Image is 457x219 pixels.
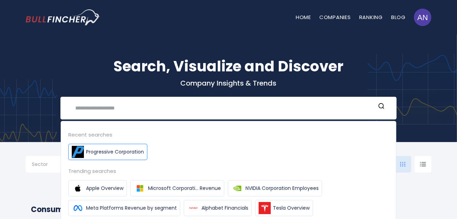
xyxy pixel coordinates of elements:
a: Ranking [359,14,383,21]
span: Alphabet Financials [201,204,248,212]
a: Companies [319,14,351,21]
span: Meta Platforms Revenue by segment [86,204,177,212]
input: Selection [32,159,76,171]
span: Sector [32,161,48,167]
a: Alphabet Financials [184,200,252,216]
a: Go to homepage [26,9,100,25]
span: Progressive Corporation [86,148,144,156]
a: Meta Platforms Revenue by segment [68,200,180,216]
img: icon-comp-grid.svg [400,162,406,167]
div: Trending searches [68,167,389,175]
h1: Search, Visualize and Discover [26,55,431,77]
a: NVIDIA Corporation Employees [228,180,322,196]
a: Blog [391,14,406,21]
span: NVIDIA Corporation Employees [245,185,319,192]
a: Tesla Overview [255,200,313,216]
img: icon-comp-list-view.svg [420,162,426,167]
a: Microsoft Corporati... Revenue [130,180,224,196]
img: Progressive Corporation [72,146,84,158]
p: Company Insights & Trends [26,79,431,88]
a: Apple Overview [68,180,127,196]
span: Apple Overview [86,185,123,192]
span: Tesla Overview [273,204,310,212]
img: bullfincher logo [26,9,100,25]
a: Progressive Corporation [68,144,147,160]
button: Search [377,103,386,112]
span: Microsoft Corporati... Revenue [148,185,221,192]
div: Recent searches [68,131,389,139]
h2: Consumer Electronics [31,204,426,215]
a: Home [296,14,311,21]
